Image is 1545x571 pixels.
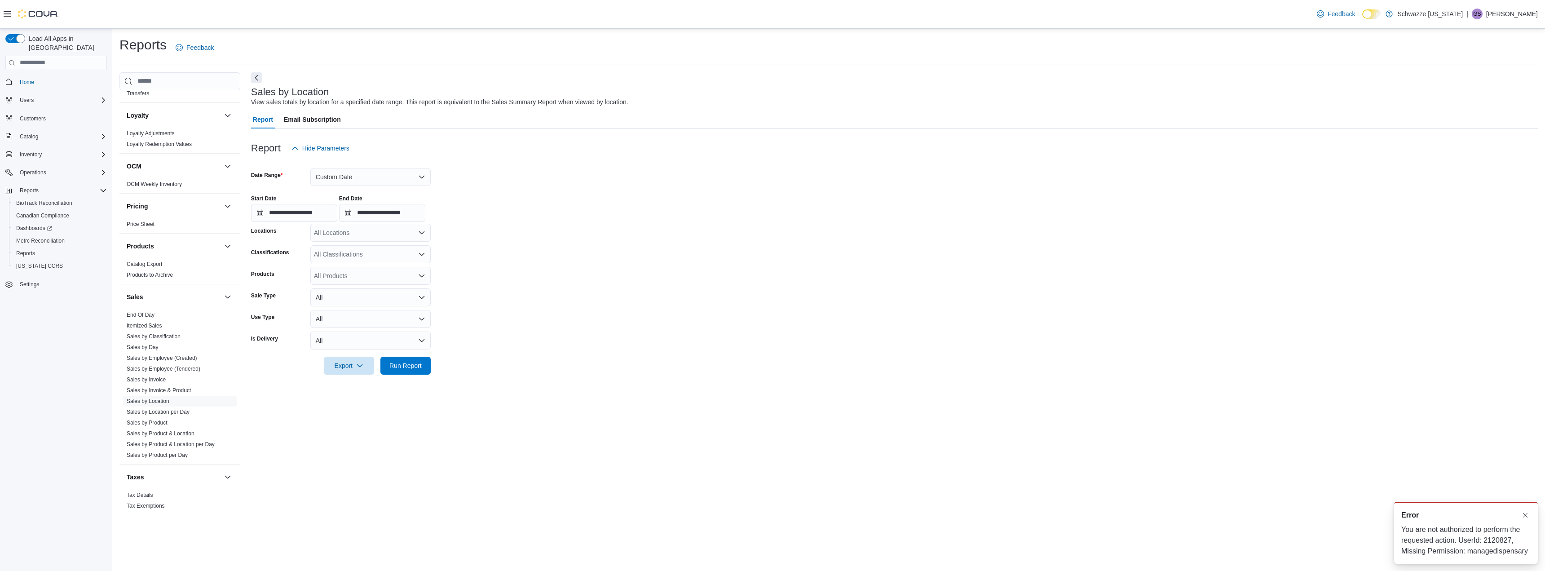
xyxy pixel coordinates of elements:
span: Operations [16,167,107,178]
span: Settings [20,281,39,288]
h3: Sales [127,292,143,301]
span: End Of Day [127,311,154,319]
button: Metrc Reconciliation [9,235,110,247]
button: Reports [16,185,42,196]
span: Tax Exemptions [127,502,165,509]
button: OCM [222,161,233,172]
a: OCM Weekly Inventory [127,181,182,187]
button: Taxes [222,472,233,482]
span: Sales by Product per Day [127,451,188,459]
a: [US_STATE] CCRS [13,261,66,271]
a: Canadian Compliance [13,210,73,221]
button: Open list of options [418,251,425,258]
span: Report [253,111,273,128]
a: Loyalty Redemption Values [127,141,192,147]
span: Sales by Employee (Tendered) [127,365,200,372]
a: Itemized Sales [127,323,162,329]
a: Sales by Product & Location per Day [127,441,215,447]
span: Load All Apps in [GEOGRAPHIC_DATA] [25,34,107,52]
button: Custom Date [310,168,431,186]
span: Inventory [16,149,107,160]
button: Catalog [16,131,42,142]
div: Taxes [119,490,240,515]
span: Inventory [20,151,42,158]
h3: Products [127,242,154,251]
input: Dark Mode [1362,9,1381,19]
a: Dashboards [13,223,56,234]
span: Customers [16,113,107,124]
a: End Of Day [127,312,154,318]
button: Loyalty [222,110,233,121]
a: Feedback [1313,5,1359,23]
span: Sales by Location [127,398,169,405]
a: Sales by Product per Day [127,452,188,458]
button: Sales [222,292,233,302]
button: Reports [9,247,110,260]
h3: Sales by Location [251,87,329,97]
span: Hide Parameters [302,144,349,153]
button: Pricing [127,202,221,211]
span: Metrc Reconciliation [16,237,65,244]
button: Users [2,94,110,106]
div: View sales totals by location for a specified date range. This report is equivalent to the Sales ... [251,97,628,107]
button: Reports [2,184,110,197]
button: Open list of options [418,229,425,236]
label: Use Type [251,314,274,321]
label: Locations [251,227,277,235]
a: Sales by Location per Day [127,409,190,415]
button: Inventory [16,149,45,160]
button: Hide Parameters [288,139,353,157]
a: Sales by Employee (Created) [127,355,197,361]
span: Reports [16,185,107,196]
a: Loyalty Adjustments [127,130,175,137]
div: Pricing [119,219,240,233]
a: Sales by Product [127,420,168,426]
span: Sales by Invoice [127,376,166,383]
nav: Complex example [5,72,107,314]
label: Products [251,270,274,278]
span: Feedback [1328,9,1355,18]
span: Sales by Product [127,419,168,426]
label: Date Range [251,172,283,179]
a: Metrc Reconciliation [13,235,68,246]
span: Itemized Sales [127,322,162,329]
h3: Taxes [127,473,144,482]
a: Tax Details [127,492,153,498]
span: Operations [20,169,46,176]
span: Email Subscription [284,111,341,128]
span: Products to Archive [127,271,173,279]
span: Dashboards [13,223,107,234]
button: Catalog [2,130,110,143]
span: Price Sheet [127,221,154,228]
span: Catalog [16,131,107,142]
span: Sales by Location per Day [127,408,190,416]
a: Feedback [172,39,217,57]
a: Sales by Invoice & Product [127,387,191,394]
a: Customers [16,113,49,124]
span: Reports [16,250,35,257]
span: Sales by Employee (Created) [127,354,197,362]
button: Dismiss toast [1520,510,1531,521]
span: Run Report [389,361,422,370]
h3: Pricing [127,202,148,211]
span: Customers [20,115,46,122]
a: Settings [16,279,43,290]
p: Schwazze [US_STATE] [1397,9,1463,19]
button: Users [16,95,37,106]
span: Sales by Classification [127,333,181,340]
input: Press the down key to open a popover containing a calendar. [251,204,337,222]
a: Sales by Day [127,344,159,350]
span: Tax Details [127,491,153,499]
button: Operations [16,167,50,178]
button: Open list of options [418,272,425,279]
span: Catalog [20,133,38,140]
a: Tax Exemptions [127,503,165,509]
label: Is Delivery [251,335,278,342]
div: Notification [1401,510,1531,521]
span: Metrc Reconciliation [13,235,107,246]
span: Transfers [127,90,149,97]
button: Operations [2,166,110,179]
span: Dashboards [16,225,52,232]
span: Feedback [186,43,214,52]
